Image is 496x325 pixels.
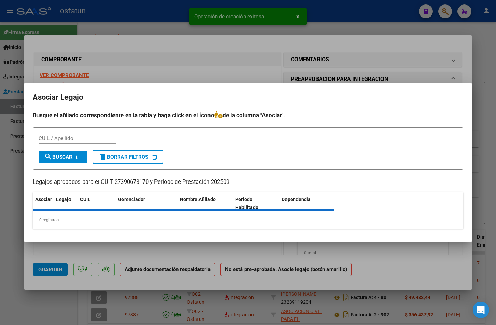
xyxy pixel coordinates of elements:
[180,197,216,202] span: Nombre Afiliado
[99,153,107,161] mat-icon: delete
[33,192,53,215] datatable-header-cell: Asociar
[53,192,77,215] datatable-header-cell: Legajo
[35,197,52,202] span: Asociar
[473,302,489,318] div: Open Intercom Messenger
[77,192,115,215] datatable-header-cell: CUIL
[233,192,279,215] datatable-header-cell: Periodo Habilitado
[93,150,163,164] button: Borrar Filtros
[282,197,311,202] span: Dependencia
[33,178,463,187] p: Legajos aprobados para el CUIT 27390673170 y Período de Prestación 202509
[33,211,463,229] div: 0 registros
[44,154,73,160] span: Buscar
[279,192,334,215] datatable-header-cell: Dependencia
[235,197,258,210] span: Periodo Habilitado
[56,197,71,202] span: Legajo
[99,154,148,160] span: Borrar Filtros
[33,91,463,104] h2: Asociar Legajo
[118,197,145,202] span: Gerenciador
[80,197,90,202] span: CUIL
[39,151,87,163] button: Buscar
[115,192,177,215] datatable-header-cell: Gerenciador
[177,192,233,215] datatable-header-cell: Nombre Afiliado
[44,153,52,161] mat-icon: search
[33,111,463,120] h4: Busque el afiliado correspondiente en la tabla y haga click en el ícono de la columna "Asociar".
